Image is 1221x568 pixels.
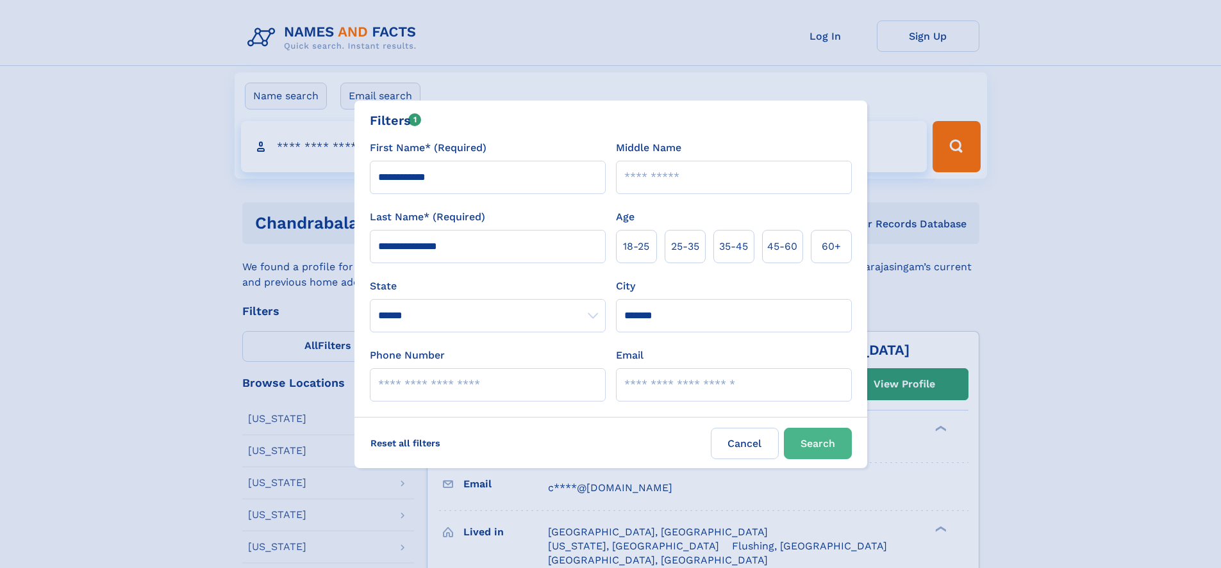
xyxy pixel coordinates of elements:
[370,140,486,156] label: First Name* (Required)
[616,140,681,156] label: Middle Name
[711,428,779,459] label: Cancel
[370,279,606,294] label: State
[370,111,422,130] div: Filters
[822,239,841,254] span: 60+
[362,428,449,458] label: Reset all filters
[370,209,485,225] label: Last Name* (Required)
[671,239,699,254] span: 25‑35
[623,239,649,254] span: 18‑25
[370,348,445,363] label: Phone Number
[616,209,635,225] label: Age
[616,279,635,294] label: City
[616,348,644,363] label: Email
[719,239,748,254] span: 35‑45
[767,239,797,254] span: 45‑60
[784,428,852,459] button: Search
